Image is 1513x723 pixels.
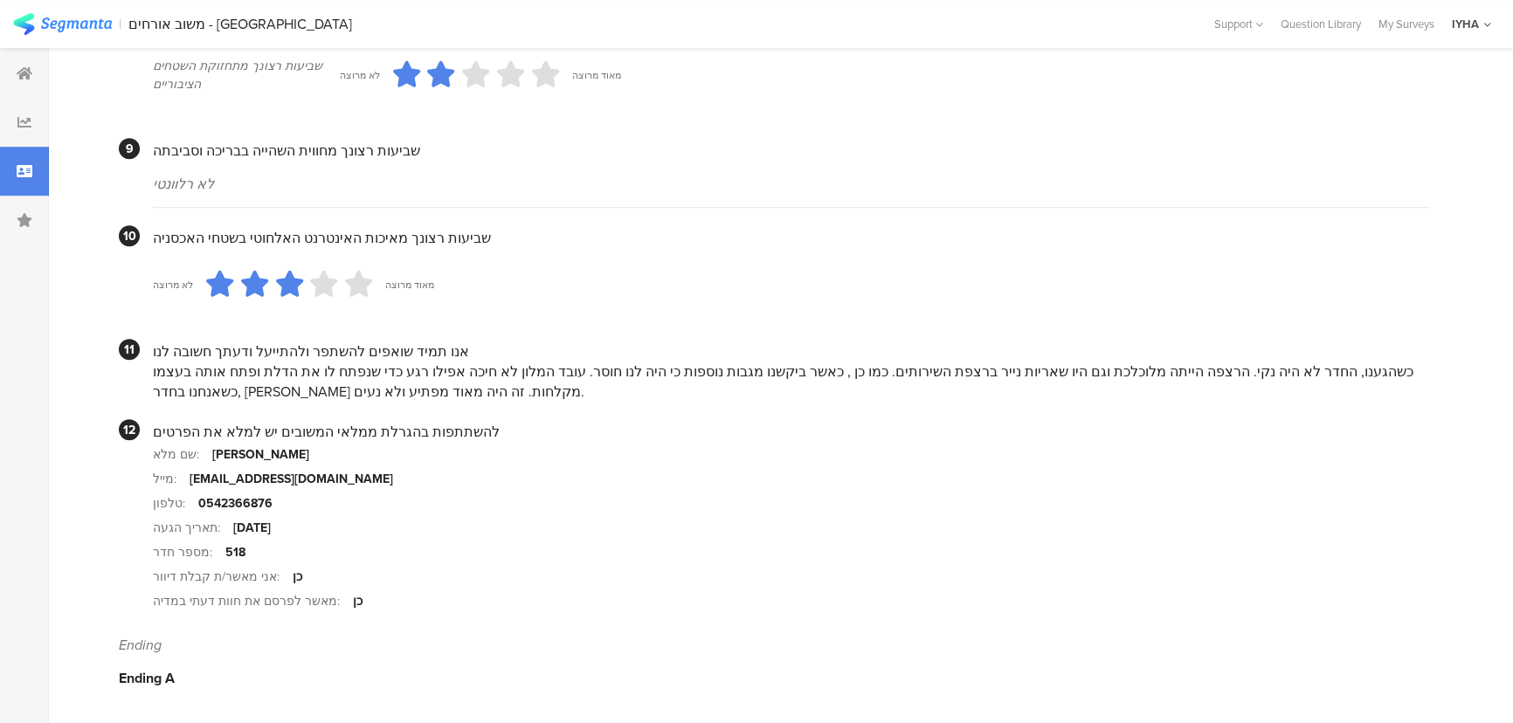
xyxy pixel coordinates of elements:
[233,519,271,537] div: [DATE]
[198,494,273,513] div: 0542366876
[1214,10,1263,38] div: Support
[119,635,1430,655] div: Ending
[340,68,380,82] div: לא מרוצה
[1272,16,1370,32] a: Question Library
[119,14,121,34] div: |
[153,341,1430,361] div: אנו תמיד שואפים להשתפר ולהתייעל ודעתך חשובה לנו
[119,419,140,440] div: 12
[153,141,1430,161] div: שביעות רצונך מחווית השהייה בבריכה וסביבתה
[153,494,198,513] div: טלפון:
[153,174,1430,194] div: לא רלוונטי
[225,543,245,561] div: 518
[153,519,233,537] div: תאריך הגעה:
[119,339,140,360] div: 11
[153,57,340,93] div: שביעות רצונך מתחזוקת השטחים הציבוריים
[128,16,352,32] div: משוב אורחים - [GEOGRAPHIC_DATA]
[190,470,393,488] div: [EMAIL_ADDRESS][DOMAIN_NAME]
[153,592,353,610] div: מאשר לפרסם את חוות דעתי במדיה:
[153,361,1430,402] div: כשהגענו, החדר לא היה נקי. הרצפה הייתה מלוכלכת וגם היו שאריות נייר ברצפת השירותים. כמו כן , כאשר ב...
[153,445,212,464] div: שם מלא:
[153,568,293,586] div: אני מאשר/ת קבלת דיוור:
[153,422,1430,442] div: להשתתפות בהגרלת ממלאי המשובים יש למלא את הפרטים
[212,445,309,464] div: [PERSON_NAME]
[293,568,302,586] div: כן
[119,668,1430,688] div: Ending A
[1370,16,1443,32] a: My Surveys
[385,278,434,292] div: מאוד מרוצה
[353,592,363,610] div: כן
[153,278,193,292] div: לא מרוצה
[153,470,190,488] div: מייל:
[153,543,225,561] div: מספר חדר:
[13,13,112,35] img: segmanta logo
[572,68,621,82] div: מאוד מרוצה
[153,228,1430,248] div: שביעות רצונך מאיכות האינטרנט האלחוטי בשטחי האכסניה
[1452,16,1479,32] div: IYHA
[119,225,140,246] div: 10
[119,138,140,159] div: 9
